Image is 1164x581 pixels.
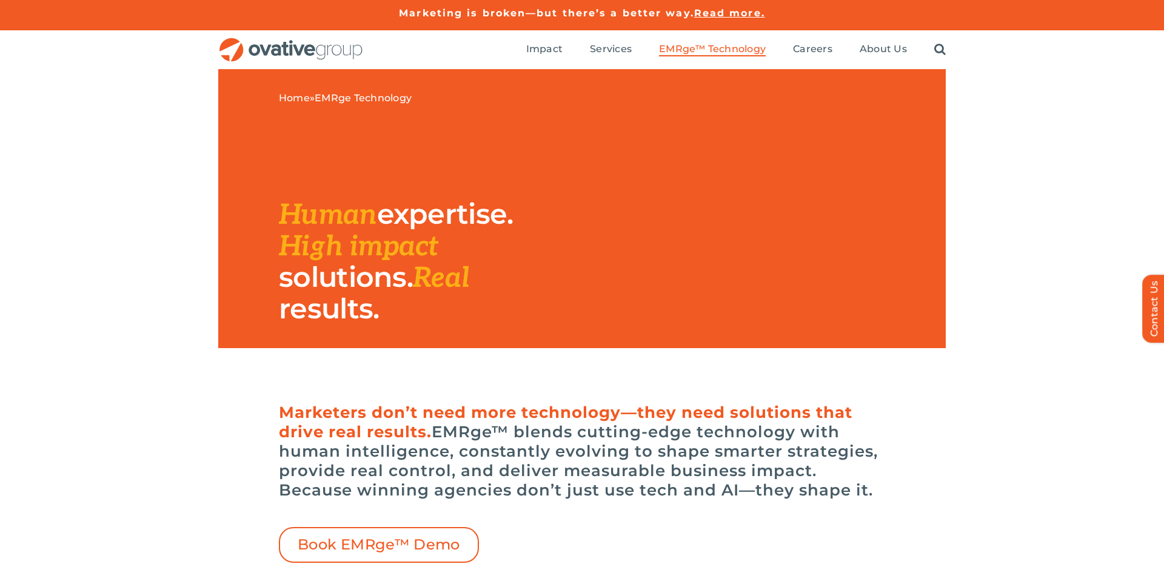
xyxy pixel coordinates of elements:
[315,92,412,104] span: EMRge Technology
[399,7,694,19] a: Marketing is broken—but there’s a better way.
[279,116,400,169] img: EMRGE_RGB_wht
[377,196,513,231] span: expertise.
[526,30,946,69] nav: Menu
[279,527,479,563] a: Book EMRge™ Demo
[793,43,832,55] span: Careers
[526,43,563,55] span: Impact
[860,43,907,56] a: About Us
[279,260,413,294] span: solutions.
[279,291,379,326] span: results.
[298,536,460,554] span: Book EMRge™ Demo
[279,198,377,232] span: Human
[279,92,412,104] span: »
[279,403,885,500] h6: EMRge™ blends cutting-edge technology with human intelligence, constantly evolving to shape smart...
[934,43,946,56] a: Search
[659,43,766,55] span: EMRge™ Technology
[659,43,766,56] a: EMRge™ Technology
[279,92,310,104] a: Home
[526,43,563,56] a: Impact
[590,43,632,56] a: Services
[860,43,907,55] span: About Us
[413,261,469,295] span: Real
[582,69,946,251] img: EMRge Landing Page Header Image
[793,43,832,56] a: Careers
[279,230,438,264] span: High impact
[694,7,765,19] a: Read more.
[279,403,852,442] span: Marketers don’t need more technology—they need solutions that drive real results.
[909,312,946,348] img: EMRge_HomePage_Elements_Arrow Box
[218,36,364,48] a: OG_Full_horizontal_RGB
[590,43,632,55] span: Services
